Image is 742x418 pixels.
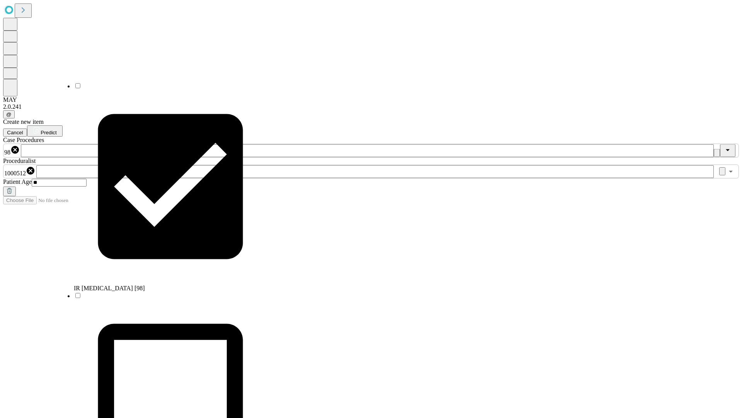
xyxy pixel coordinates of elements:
div: 98 [4,145,20,156]
button: Open [725,166,736,177]
button: Close [720,144,735,157]
span: Cancel [7,130,23,135]
span: Create new item [3,118,44,125]
div: 2.0.241 [3,103,739,110]
div: MAY [3,96,739,103]
button: Cancel [3,128,27,137]
span: 1000512 [4,170,26,176]
span: 98 [4,149,10,156]
span: Scheduled Procedure [3,137,44,143]
div: 1000512 [4,166,35,177]
button: @ [3,110,15,118]
button: Predict [27,125,63,137]
span: IR [MEDICAL_DATA] [98] [74,285,145,291]
button: Clear [714,149,720,157]
span: Proceduralist [3,158,36,164]
button: Clear [719,167,725,175]
span: Predict [41,130,56,135]
span: @ [6,111,12,117]
span: Patient Age [3,178,32,185]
